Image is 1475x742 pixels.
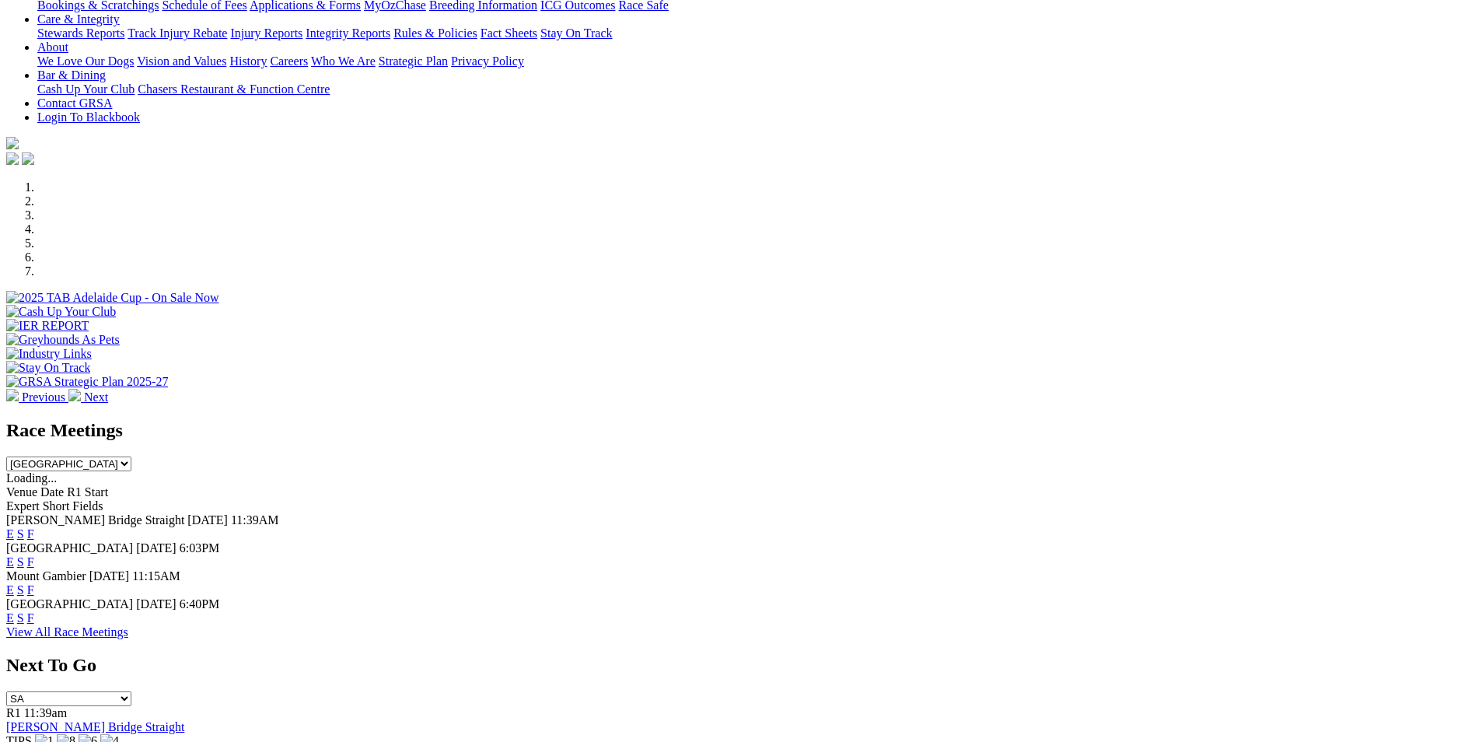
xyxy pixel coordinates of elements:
a: Privacy Policy [451,54,524,68]
span: [DATE] [89,569,130,583]
a: Chasers Restaurant & Function Centre [138,82,330,96]
span: 11:15AM [132,569,180,583]
img: Greyhounds As Pets [6,333,120,347]
a: History [229,54,267,68]
span: Date [40,485,64,499]
span: Mount Gambier [6,569,86,583]
span: R1 [6,706,21,719]
span: [PERSON_NAME] Bridge Straight [6,513,184,527]
a: Integrity Reports [306,26,390,40]
span: Expert [6,499,40,513]
span: 6:40PM [180,597,220,611]
a: Contact GRSA [37,96,112,110]
h2: Next To Go [6,655,1469,676]
span: [DATE] [136,597,177,611]
span: [DATE] [187,513,228,527]
a: Stay On Track [540,26,612,40]
img: Stay On Track [6,361,90,375]
span: [DATE] [136,541,177,555]
a: Fact Sheets [481,26,537,40]
a: Stewards Reports [37,26,124,40]
a: S [17,555,24,569]
a: Vision and Values [137,54,226,68]
a: S [17,527,24,541]
a: Who We Are [311,54,376,68]
img: chevron-left-pager-white.svg [6,389,19,401]
div: About [37,54,1469,68]
img: Industry Links [6,347,92,361]
span: 11:39am [24,706,67,719]
img: IER REPORT [6,319,89,333]
img: chevron-right-pager-white.svg [68,389,81,401]
img: GRSA Strategic Plan 2025-27 [6,375,168,389]
a: Careers [270,54,308,68]
span: 6:03PM [180,541,220,555]
a: We Love Our Dogs [37,54,134,68]
a: Injury Reports [230,26,302,40]
a: Care & Integrity [37,12,120,26]
a: S [17,611,24,625]
a: F [27,611,34,625]
img: twitter.svg [22,152,34,165]
span: R1 Start [67,485,108,499]
a: View All Race Meetings [6,625,128,639]
img: 2025 TAB Adelaide Cup - On Sale Now [6,291,219,305]
a: About [37,40,68,54]
a: E [6,583,14,597]
a: Bar & Dining [37,68,106,82]
a: Rules & Policies [393,26,477,40]
a: F [27,555,34,569]
a: Login To Blackbook [37,110,140,124]
div: Care & Integrity [37,26,1469,40]
a: E [6,611,14,625]
span: 11:39AM [231,513,279,527]
a: Strategic Plan [379,54,448,68]
span: [GEOGRAPHIC_DATA] [6,541,133,555]
span: Previous [22,390,65,404]
a: E [6,555,14,569]
a: S [17,583,24,597]
span: Next [84,390,108,404]
a: Previous [6,390,68,404]
a: F [27,583,34,597]
h2: Race Meetings [6,420,1469,441]
a: Cash Up Your Club [37,82,135,96]
a: Next [68,390,108,404]
a: F [27,527,34,541]
span: Loading... [6,471,57,485]
a: E [6,527,14,541]
a: [PERSON_NAME] Bridge Straight [6,720,184,733]
span: Venue [6,485,37,499]
span: Fields [72,499,103,513]
img: logo-grsa-white.png [6,137,19,149]
img: facebook.svg [6,152,19,165]
img: Cash Up Your Club [6,305,116,319]
div: Bar & Dining [37,82,1469,96]
span: [GEOGRAPHIC_DATA] [6,597,133,611]
span: Short [43,499,70,513]
a: Track Injury Rebate [128,26,227,40]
